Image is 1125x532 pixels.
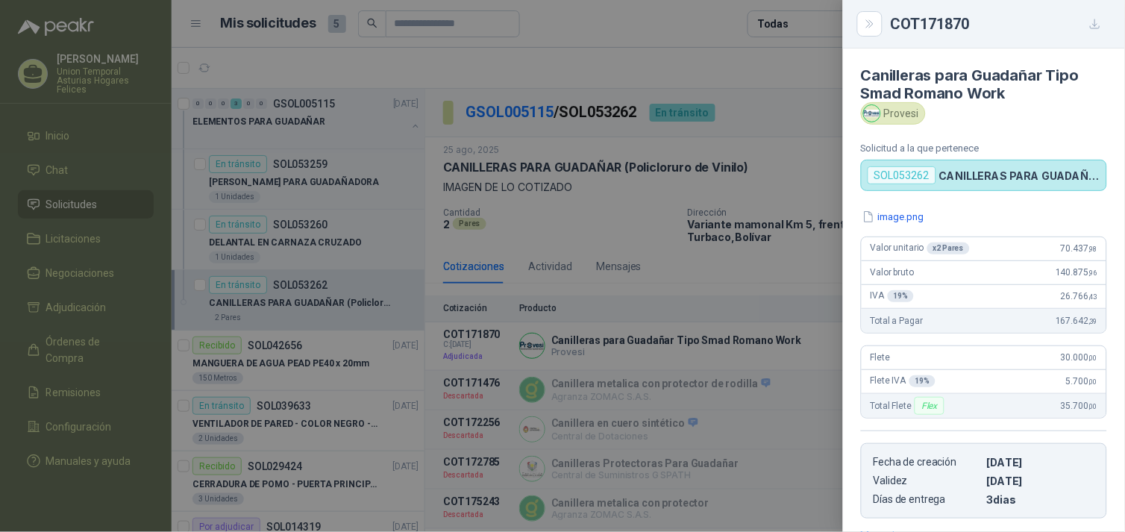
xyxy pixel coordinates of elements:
span: ,00 [1088,354,1097,362]
p: 3 dias [987,493,1094,506]
button: Close [861,15,879,33]
span: ,43 [1088,292,1097,301]
div: COT171870 [891,12,1107,36]
span: ,00 [1088,402,1097,410]
p: Validez [874,475,981,487]
h4: Canilleras para Guadañar Tipo Smad Romano Work [861,66,1107,102]
span: 26.766 [1061,291,1097,301]
div: Provesi [861,102,926,125]
p: Fecha de creación [874,456,981,469]
p: Días de entrega [874,493,981,506]
p: [DATE] [987,475,1094,487]
span: 70.437 [1061,243,1097,254]
span: 30.000 [1061,352,1097,363]
span: 35.700 [1061,401,1097,411]
p: CANILLERAS PARA GUADAÑAR (Policloruro de Vinilo) [939,169,1100,182]
div: 19 % [909,375,936,387]
p: Solicitud a la que pertenece [861,143,1107,154]
button: image.png [861,209,926,225]
span: Flete [871,352,890,363]
span: Valor unitario [871,242,970,254]
span: IVA [871,290,914,302]
div: 19 % [888,290,915,302]
span: ,98 [1088,245,1097,253]
span: 5.700 [1066,376,1097,387]
span: Valor bruto [871,267,914,278]
span: 167.642 [1056,316,1097,326]
p: [DATE] [987,456,1094,469]
span: Total a Pagar [871,316,923,326]
span: Total Flete [871,397,947,415]
span: Flete IVA [871,375,936,387]
span: ,39 [1088,317,1097,325]
div: x 2 Pares [927,242,970,254]
span: 140.875 [1056,267,1097,278]
span: ,96 [1088,269,1097,277]
div: Flex [915,397,944,415]
span: ,00 [1088,378,1097,386]
div: SOL053262 [868,166,936,184]
img: Company Logo [864,105,880,122]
